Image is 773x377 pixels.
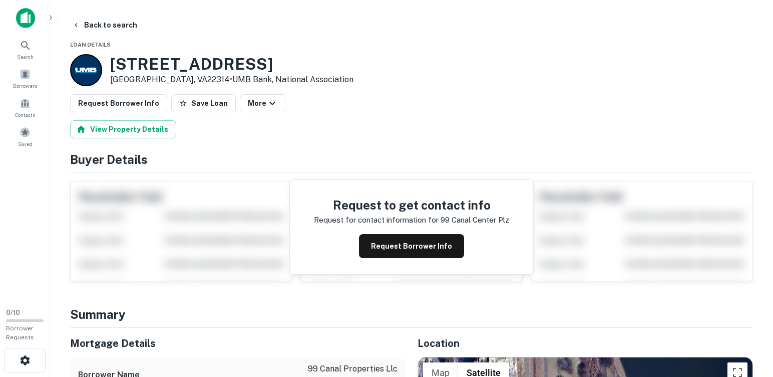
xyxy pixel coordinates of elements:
[13,82,37,90] span: Borrowers
[18,140,33,148] span: Saved
[68,16,141,34] button: Back to search
[70,336,406,351] h5: Mortgage Details
[70,305,753,323] h4: Summary
[3,94,47,121] a: Contacts
[16,8,35,28] img: capitalize-icon.png
[359,234,464,258] button: Request Borrower Info
[70,150,753,168] h4: Buyer Details
[6,325,34,341] span: Borrower Requests
[308,363,398,375] p: 99 canal properties llc
[441,214,509,226] p: 99 canal center plz
[240,94,286,112] button: More
[110,74,353,86] p: [GEOGRAPHIC_DATA], VA22314 •
[314,196,509,214] h4: Request to get contact info
[70,94,167,112] button: Request Borrower Info
[110,55,353,74] h3: [STREET_ADDRESS]
[3,65,47,92] a: Borrowers
[6,309,20,316] span: 0 / 10
[17,53,34,61] span: Search
[3,36,47,63] a: Search
[70,42,111,48] span: Loan Details
[723,297,773,345] iframe: Chat Widget
[15,111,35,119] span: Contacts
[232,75,353,84] a: UMB Bank, National Association
[171,94,236,112] button: Save Loan
[70,120,176,138] button: View Property Details
[3,123,47,150] a: Saved
[418,336,753,351] h5: Location
[314,214,439,226] p: Request for contact information for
